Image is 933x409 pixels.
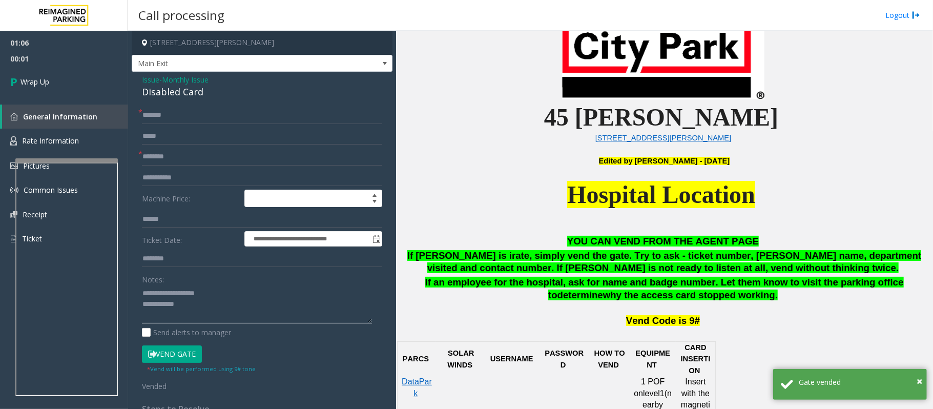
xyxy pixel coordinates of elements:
[595,134,732,142] a: [STREET_ADDRESS][PERSON_NAME]
[917,374,922,389] button: Close
[775,290,778,300] span: .
[132,55,340,72] span: Main Exit
[10,211,17,218] img: 'icon'
[544,104,778,131] span: 45 [PERSON_NAME]
[626,315,700,326] span: Vend Code is 9#
[603,290,775,300] span: why the access card stopped working
[643,389,660,398] span: level
[142,85,382,99] div: Disabled Card
[490,355,533,363] span: USERNAME
[917,374,922,388] span: ×
[10,162,18,169] img: 'icon'
[142,381,167,391] span: Vended
[912,10,920,21] img: logout
[545,349,584,369] span: PASSWORD
[799,377,919,387] div: Gate vended
[567,181,755,208] span: Hospital Location
[567,236,759,247] span: YOU CAN VEND FROM THE AGENT PAGE
[557,290,603,300] span: determine
[370,232,382,246] span: Toggle popup
[159,75,209,85] span: -
[147,365,256,373] small: Vend will be performed using 9# tone
[447,349,476,369] span: SOLAR WINDS
[367,198,382,207] span: Decrease value
[407,250,922,274] span: If [PERSON_NAME] is irate, simply vend the gate. Try to ask - ticket number, [PERSON_NAME] name, ...
[636,349,671,369] span: EQUIPMENT
[23,112,97,121] span: General Information
[133,3,230,28] h3: Call processing
[634,377,667,397] span: 1 POF on
[681,343,711,375] span: CARD INSERTION
[139,190,242,207] label: Machine Price:
[660,389,665,398] span: 1
[20,76,49,87] span: Wrap Up
[10,234,17,243] img: 'icon'
[402,378,432,397] a: DataPark
[2,105,128,129] a: General Information
[594,349,627,369] span: HOW TO VEND
[885,10,920,21] a: Logout
[10,113,18,120] img: 'icon'
[599,157,730,165] b: Edited by [PERSON_NAME] - [DATE]
[142,345,202,363] button: Vend Gate
[142,327,231,338] label: Send alerts to manager
[142,74,159,85] span: Issue
[162,74,209,85] span: Monthly Issue
[10,186,18,194] img: 'icon'
[10,136,17,146] img: 'icon'
[402,377,432,397] span: DataPark
[367,190,382,198] span: Increase value
[132,31,392,55] h4: [STREET_ADDRESS][PERSON_NAME]
[142,271,164,285] label: Notes:
[403,355,429,363] span: PARCS
[425,277,904,300] span: If an employee for the hospital, ask for name and badge number. Let them know to visit the parkin...
[22,136,79,146] span: Rate Information
[139,231,242,247] label: Ticket Date:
